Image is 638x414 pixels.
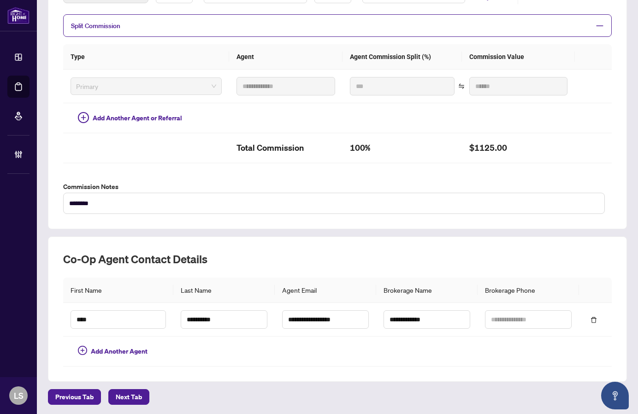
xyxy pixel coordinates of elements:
[63,278,173,303] th: First Name
[462,44,575,70] th: Commission Value
[63,182,612,192] label: Commission Notes
[48,389,101,405] button: Previous Tab
[7,7,30,24] img: logo
[78,112,89,123] span: plus-circle
[236,141,335,155] h2: Total Commission
[229,44,343,70] th: Agent
[63,44,229,70] th: Type
[76,79,216,93] span: Primary
[458,83,465,89] span: swap
[108,389,149,405] button: Next Tab
[63,252,612,266] h2: Co-op Agent Contact Details
[63,14,612,37] div: Split Commission
[376,278,478,303] th: Brokerage Name
[478,278,579,303] th: Brokerage Phone
[343,44,461,70] th: Agent Commission Split (%)
[116,390,142,404] span: Next Tab
[275,278,376,303] th: Agent Email
[469,141,568,155] h2: $1125.00
[350,141,454,155] h2: 100%
[93,113,182,123] span: Add Another Agent or Referral
[78,346,87,355] span: plus-circle
[596,22,604,30] span: minus
[71,344,155,359] button: Add Another Agent
[71,111,189,125] button: Add Another Agent or Referral
[91,346,148,356] span: Add Another Agent
[14,389,24,402] span: LS
[55,390,94,404] span: Previous Tab
[71,22,120,30] span: Split Commission
[591,317,597,323] span: delete
[173,278,275,303] th: Last Name
[601,382,629,409] button: Open asap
